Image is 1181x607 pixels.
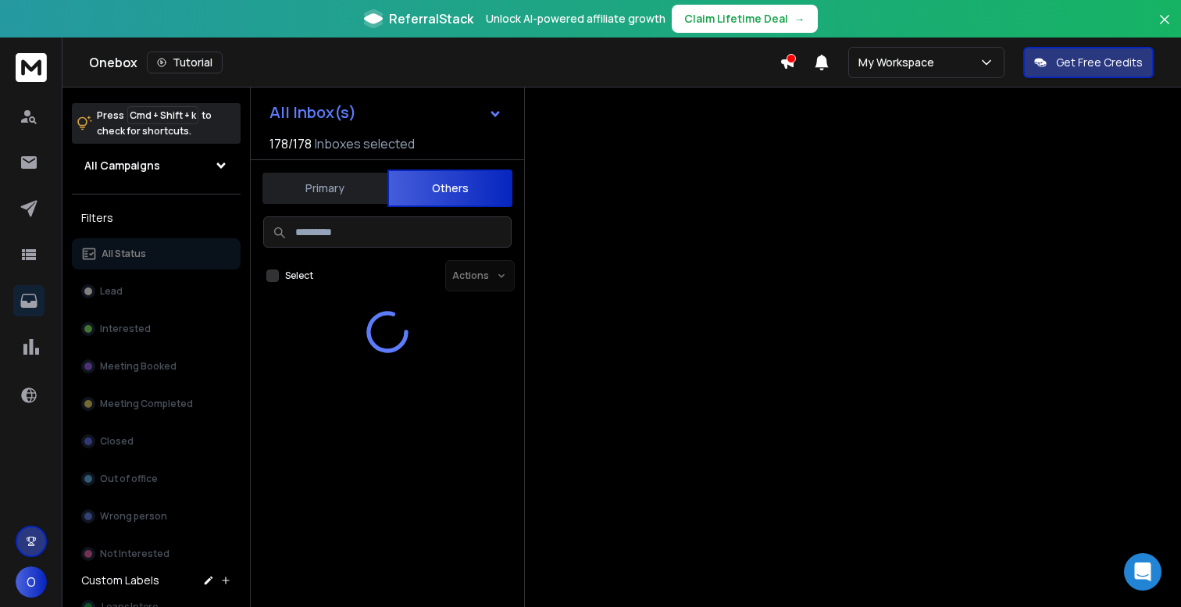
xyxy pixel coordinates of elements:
[269,134,312,153] span: 178 / 178
[16,566,47,598] button: O
[72,207,241,229] h3: Filters
[127,106,198,124] span: Cmd + Shift + k
[1023,47,1154,78] button: Get Free Credits
[147,52,223,73] button: Tutorial
[387,170,512,207] button: Others
[1124,553,1161,591] div: Open Intercom Messenger
[72,150,241,181] button: All Campaigns
[858,55,940,70] p: My Workspace
[794,11,805,27] span: →
[257,97,515,128] button: All Inbox(s)
[84,158,160,173] h1: All Campaigns
[81,573,159,588] h3: Custom Labels
[97,108,212,139] p: Press to check for shortcuts.
[269,105,356,120] h1: All Inbox(s)
[89,52,780,73] div: Onebox
[1056,55,1143,70] p: Get Free Credits
[315,134,415,153] h3: Inboxes selected
[285,270,313,282] label: Select
[486,11,665,27] p: Unlock AI-powered affiliate growth
[672,5,818,33] button: Claim Lifetime Deal→
[389,9,473,28] span: ReferralStack
[262,171,387,205] button: Primary
[1154,9,1175,47] button: Close banner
